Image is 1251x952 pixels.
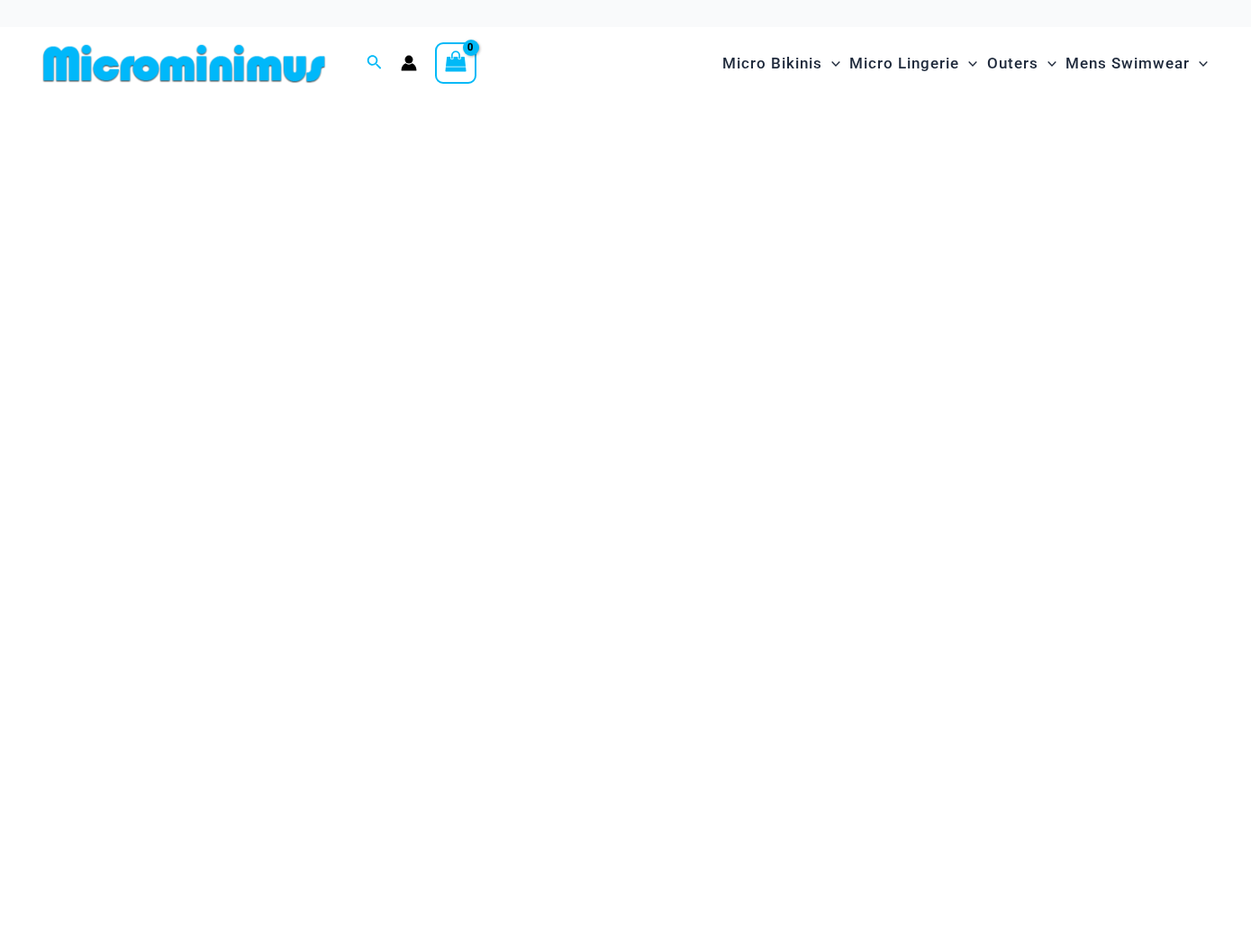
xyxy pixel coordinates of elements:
[435,42,476,84] a: View Shopping Cart, empty
[959,41,977,86] span: Menu Toggle
[1061,36,1212,91] a: Mens SwimwearMenu ToggleMenu Toggle
[822,41,840,86] span: Menu Toggle
[715,33,1215,94] nav: Site Navigation
[849,41,959,86] span: Micro Lingerie
[401,55,417,71] a: Account icon link
[1038,41,1056,86] span: Menu Toggle
[1065,41,1190,86] span: Mens Swimwear
[718,36,845,91] a: Micro BikinisMenu ToggleMenu Toggle
[983,36,1061,91] a: OutersMenu ToggleMenu Toggle
[36,43,332,84] img: MM SHOP LOGO FLAT
[1190,41,1208,86] span: Menu Toggle
[845,36,982,91] a: Micro LingerieMenu ToggleMenu Toggle
[367,52,383,75] a: Search icon link
[987,41,1038,86] span: Outers
[722,41,822,86] span: Micro Bikinis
